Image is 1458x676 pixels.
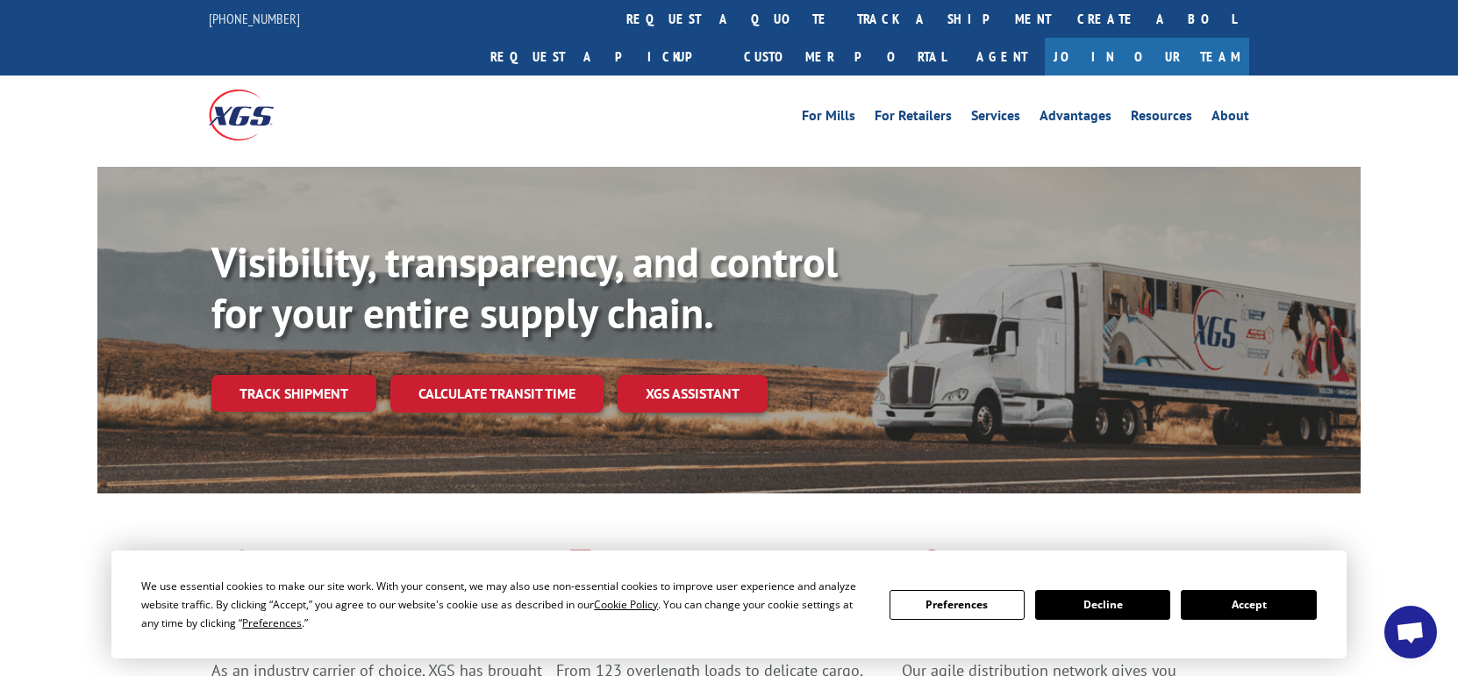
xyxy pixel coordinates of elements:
[875,109,952,128] a: For Retailers
[731,38,959,76] a: Customer Portal
[618,375,768,413] a: XGS ASSISTANT
[141,577,868,632] div: We use essential cookies to make our site work. With your consent, we may also use non-essential ...
[971,109,1020,128] a: Services
[209,10,300,27] a: [PHONE_NUMBER]
[1131,109,1192,128] a: Resources
[959,38,1045,76] a: Agent
[1035,590,1170,620] button: Decline
[1040,109,1111,128] a: Advantages
[1045,38,1249,76] a: Join Our Team
[390,375,604,413] a: Calculate transit time
[211,234,838,340] b: Visibility, transparency, and control for your entire supply chain.
[1181,590,1316,620] button: Accept
[1384,606,1437,658] a: Open chat
[594,597,658,612] span: Cookie Policy
[211,375,376,412] a: Track shipment
[802,109,855,128] a: For Mills
[111,550,1347,658] div: Cookie Consent Prompt
[890,590,1025,620] button: Preferences
[477,38,731,76] a: Request a pickup
[1211,109,1249,128] a: About
[242,615,302,630] span: Preferences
